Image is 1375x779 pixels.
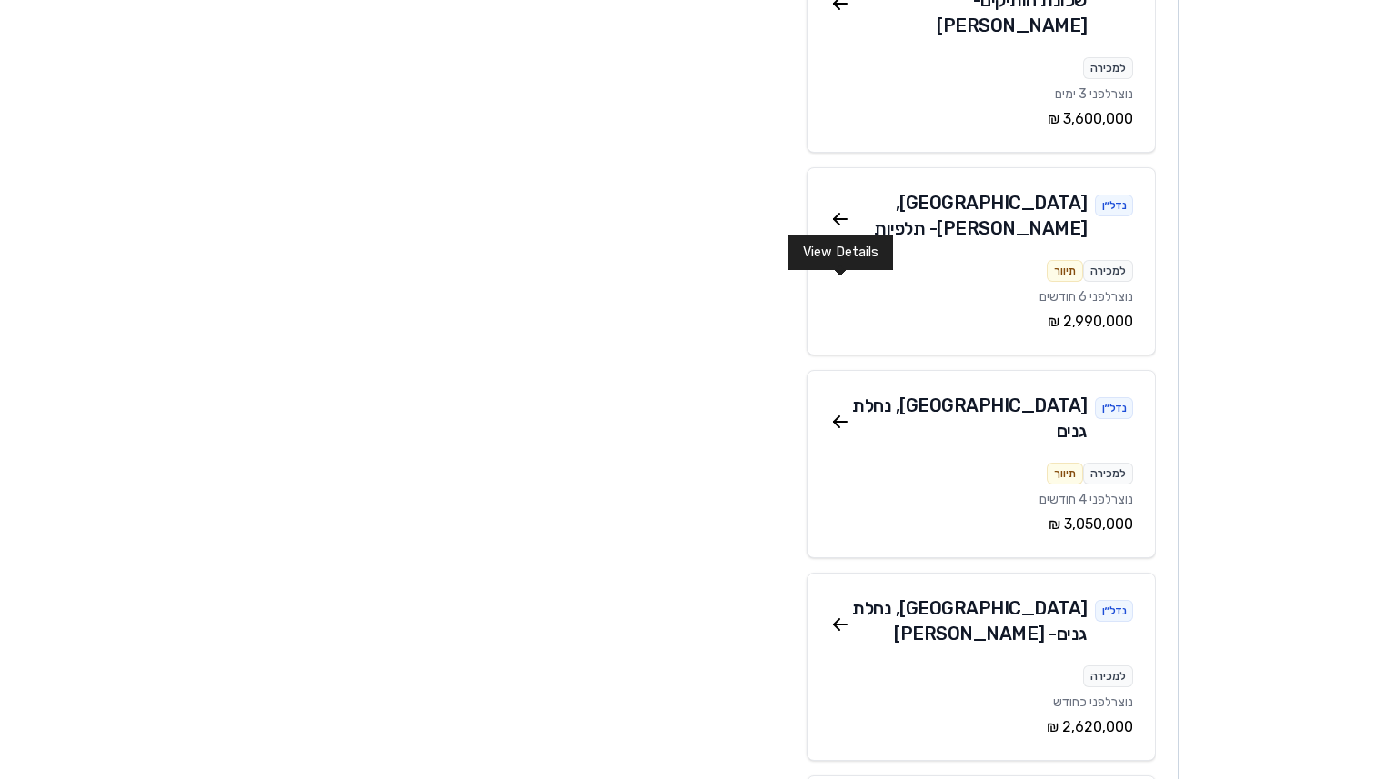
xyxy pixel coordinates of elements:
[1039,289,1133,305] span: נוצר לפני 6 חודשים
[1053,694,1133,710] span: נוצר לפני כחודש
[829,311,1133,333] div: ‏2,990,000 ‏₪
[1047,260,1083,282] div: תיווך
[1047,463,1083,484] div: תיווך
[1083,463,1133,484] div: למכירה
[1083,260,1133,282] div: למכירה
[829,716,1133,738] div: ‏2,620,000 ‏₪
[1083,57,1133,79] div: למכירה
[851,393,1088,444] div: [GEOGRAPHIC_DATA] , נחלת גנים
[829,108,1133,130] div: ‏3,600,000 ‏₪
[1083,665,1133,687] div: למכירה
[851,190,1088,241] div: [GEOGRAPHIC_DATA] , [PERSON_NAME] - תלפיות
[829,514,1133,535] div: ‏3,050,000 ‏₪
[1095,600,1134,622] div: נדל״ן
[851,595,1088,646] div: [GEOGRAPHIC_DATA] , נחלת גנים - [PERSON_NAME]
[1039,492,1133,507] span: נוצר לפני 4 חודשים
[1095,397,1134,419] div: נדל״ן
[1055,86,1133,102] span: נוצר לפני 3 ימים
[1095,195,1134,216] div: נדל״ן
